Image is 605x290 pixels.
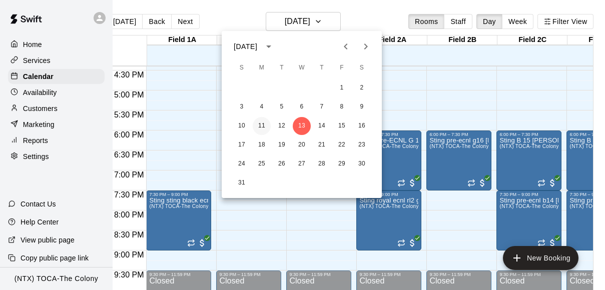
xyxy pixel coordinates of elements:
button: 20 [293,136,311,154]
button: 16 [353,117,371,135]
span: Friday [333,58,351,78]
span: Thursday [313,58,331,78]
button: 28 [313,155,331,173]
button: 29 [333,155,351,173]
button: 19 [273,136,291,154]
button: 18 [253,136,271,154]
span: Wednesday [293,58,311,78]
button: 27 [293,155,311,173]
button: 8 [333,98,351,116]
span: Monday [253,58,271,78]
button: 13 [293,117,311,135]
button: 12 [273,117,291,135]
button: 24 [233,155,251,173]
button: 21 [313,136,331,154]
button: 30 [353,155,371,173]
button: 5 [273,98,291,116]
button: 7 [313,98,331,116]
button: 26 [273,155,291,173]
button: 6 [293,98,311,116]
button: Previous month [336,36,356,56]
button: calendar view is open, switch to year view [260,38,277,55]
button: 9 [353,98,371,116]
span: Sunday [233,58,251,78]
button: 22 [333,136,351,154]
span: Saturday [353,58,371,78]
button: Next month [356,36,376,56]
button: 2 [353,79,371,97]
button: 25 [253,155,271,173]
button: 11 [253,117,271,135]
button: 1 [333,79,351,97]
button: 14 [313,117,331,135]
button: 10 [233,117,251,135]
button: 17 [233,136,251,154]
button: 15 [333,117,351,135]
button: 3 [233,98,251,116]
span: Tuesday [273,58,291,78]
div: [DATE] [234,41,257,52]
button: 31 [233,174,251,192]
button: 23 [353,136,371,154]
button: 4 [253,98,271,116]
